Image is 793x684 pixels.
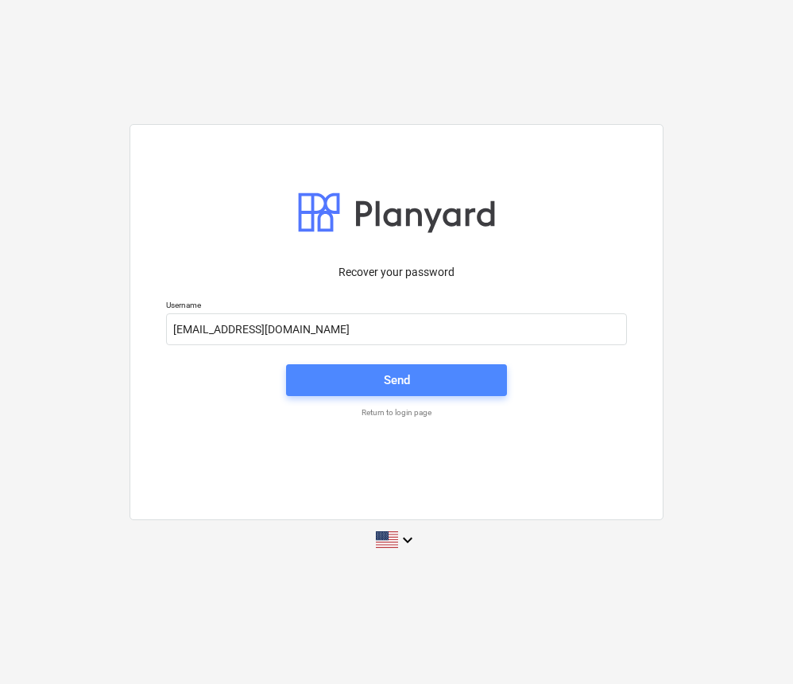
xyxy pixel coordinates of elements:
p: Username [166,300,627,313]
a: Return to login page [158,407,635,418]
button: Send [286,364,507,396]
input: Username [166,313,627,345]
i: keyboard_arrow_down [398,530,417,550]
iframe: Chat Widget [714,608,793,684]
div: Send [384,370,410,391]
p: Recover your password [166,264,627,281]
